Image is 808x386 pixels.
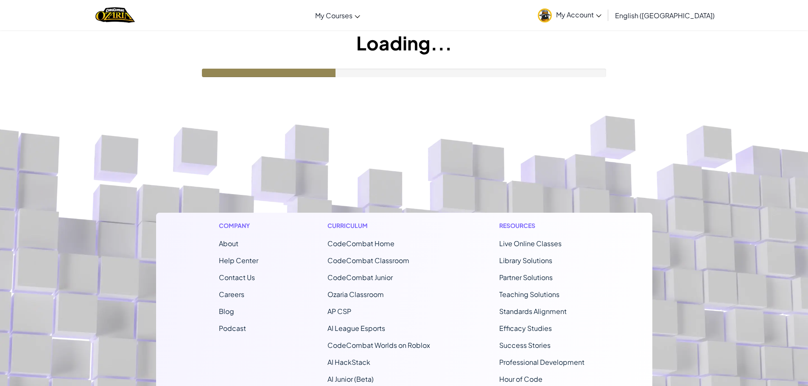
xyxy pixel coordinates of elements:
[219,256,258,265] a: Help Center
[499,375,542,383] a: Hour of Code
[219,273,255,282] span: Contact Us
[499,273,553,282] a: Partner Solutions
[327,273,393,282] a: CodeCombat Junior
[327,221,430,230] h1: Curriculum
[499,239,562,248] a: Live Online Classes
[327,239,394,248] span: CodeCombat Home
[219,290,244,299] a: Careers
[499,221,590,230] h1: Resources
[499,324,552,333] a: Efficacy Studies
[327,256,409,265] a: CodeCombat Classroom
[556,10,601,19] span: My Account
[219,221,258,230] h1: Company
[327,358,370,367] a: AI HackStack
[311,4,364,27] a: My Courses
[327,324,385,333] a: AI League Esports
[615,11,715,20] span: English ([GEOGRAPHIC_DATA])
[611,4,719,27] a: English ([GEOGRAPHIC_DATA])
[95,6,135,24] img: Home
[219,324,246,333] a: Podcast
[499,307,567,316] a: Standards Alignment
[499,358,584,367] a: Professional Development
[219,239,238,248] a: About
[327,307,351,316] a: AP CSP
[219,307,234,316] a: Blog
[327,341,430,350] a: CodeCombat Worlds on Roblox
[327,375,374,383] a: AI Junior (Beta)
[315,11,352,20] span: My Courses
[95,6,135,24] a: Ozaria by CodeCombat logo
[327,290,384,299] a: Ozaria Classroom
[538,8,552,22] img: avatar
[499,341,551,350] a: Success Stories
[499,256,552,265] a: Library Solutions
[534,2,606,28] a: My Account
[499,290,559,299] a: Teaching Solutions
